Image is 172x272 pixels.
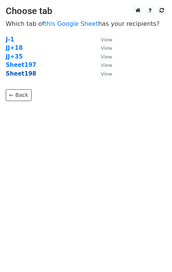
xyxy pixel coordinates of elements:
small: View [101,45,112,51]
h3: Choose tab [6,6,166,17]
p: Which tab of has your recipients? [6,20,166,28]
a: View [93,53,112,60]
a: ← Back [6,89,32,101]
a: View [93,70,112,77]
a: View [93,36,112,43]
a: JJ+18 [6,44,23,51]
small: View [101,54,112,60]
a: View [93,44,112,51]
a: View [93,62,112,68]
small: View [101,37,112,43]
small: View [101,62,112,68]
a: J-1 [6,36,14,43]
a: JJ+35 [6,53,23,60]
a: Sheet198 [6,70,36,77]
a: this Google Sheet [44,20,98,27]
a: Sheet197 [6,62,36,68]
small: View [101,71,112,77]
